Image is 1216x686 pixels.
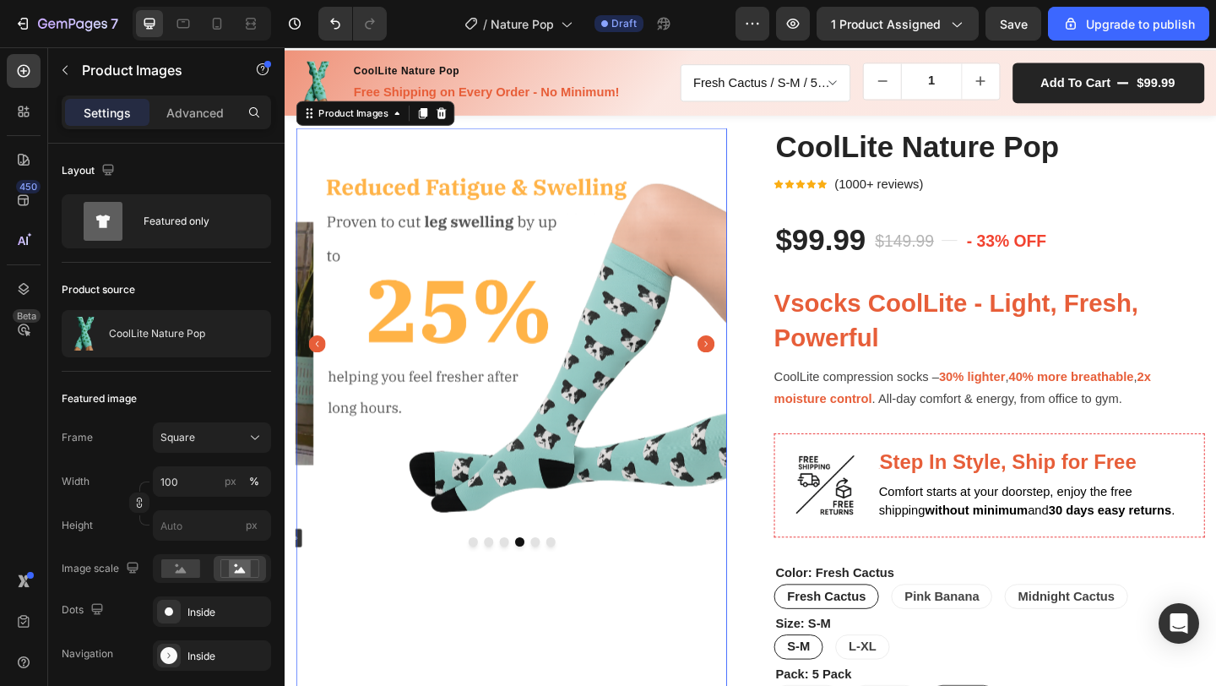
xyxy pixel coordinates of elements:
[7,7,126,41] button: 7
[646,476,969,510] span: Comfort starts at your doorstep, enjoy the free shipping and .
[546,590,632,604] span: Fresh Cactus
[817,7,979,41] button: 1 product assigned
[62,474,90,489] label: Width
[249,474,259,489] div: %
[797,590,902,604] span: Midnight Cactus
[1000,17,1028,31] span: Save
[640,195,708,226] div: $149.99
[822,30,898,48] div: Add to cart
[483,15,487,33] span: /
[246,519,258,531] span: px
[611,16,637,31] span: Draft
[598,139,694,159] p: (1000+ reviews)
[13,309,41,323] div: Beta
[82,60,225,80] p: Product Images
[62,160,118,182] div: Layout
[153,422,271,453] button: Square
[449,313,468,332] button: Carousel Next Arrow
[285,533,295,543] button: Dot
[712,351,784,366] strong: 30% lighter
[787,351,923,366] strong: 40% more breathable
[546,434,631,519] img: Alt Image
[738,190,832,231] pre: - 33% off
[251,533,261,543] button: Dot
[532,88,1001,130] h2: CoolLite Nature Pop
[220,471,241,492] button: %
[647,438,926,464] strong: Step In Style, Ship for Free
[153,510,271,541] input: px
[646,458,647,459] strong: St
[16,180,41,193] div: 450
[697,496,808,510] strong: without minimum
[62,646,113,661] div: Navigation
[532,351,942,390] span: CoolLite compression socks – , , . All-day comfort & energy, from office to gym.
[491,15,554,33] span: Nature Pop
[217,533,227,543] button: Dot
[831,496,964,510] strong: 30 days easy returns
[200,533,210,543] button: Dot
[532,263,928,331] span: Vsocks CoolLite - Light, Fresh, Powerful
[234,533,244,543] button: Dot
[926,29,970,50] div: $99.99
[166,104,224,122] p: Advanced
[111,14,118,34] p: 7
[613,645,643,659] span: L-XL
[268,533,278,543] button: Dot
[187,605,267,620] div: Inside
[26,313,45,332] button: Carousel Back Arrow
[1159,603,1199,644] div: Open Intercom Messenger
[674,590,755,604] span: Pink Banana
[62,558,143,580] div: Image scale
[532,615,595,639] legend: Size: S-M
[532,351,942,390] strong: 2x moisture control
[1062,15,1195,33] div: Upgrade to publish
[285,47,1216,686] iframe: Design area
[244,471,264,492] button: px
[1048,7,1209,41] button: Upgrade to publish
[225,474,236,489] div: px
[153,466,271,497] input: px%
[62,391,137,406] div: Featured image
[985,7,1041,41] button: Save
[546,645,571,659] span: S-M
[84,104,131,122] p: Settings
[62,282,135,297] div: Product source
[792,17,1001,62] button: Add to cart
[62,430,93,445] label: Frame
[68,317,102,351] img: product feature img
[109,328,205,340] p: CoolLite Nature Pop
[62,518,93,533] label: Height
[318,7,387,41] div: Undo/Redo
[532,560,665,584] legend: Color: Fresh Cactus
[62,599,107,622] div: Dots
[144,202,247,241] div: Featured only
[160,430,195,445] span: Square
[34,64,116,79] div: Product Images
[831,15,941,33] span: 1 product assigned
[187,649,267,664] div: Inside
[532,188,633,232] div: $99.99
